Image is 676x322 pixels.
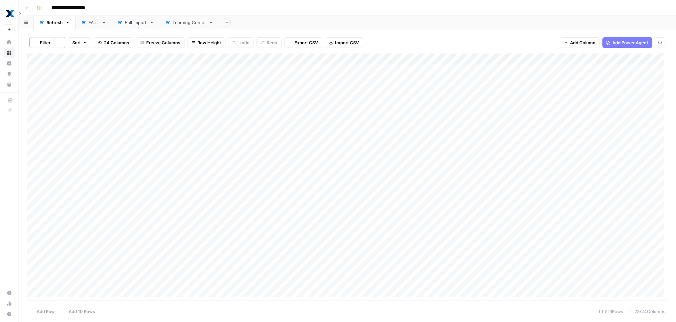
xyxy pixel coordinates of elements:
[59,306,99,317] button: Add 10 Rows
[68,37,91,48] button: Sort
[34,16,76,29] a: Refresh
[72,39,81,46] span: Sort
[197,39,221,46] span: Row Height
[4,298,15,309] a: Usage
[570,39,595,46] span: Add Column
[4,8,16,19] img: MaintainX Logo
[4,309,15,319] button: Help + Support
[47,19,63,26] div: Refresh
[335,39,359,46] span: Import CSV
[4,69,15,79] a: Opportunities
[37,308,55,315] span: Add Row
[560,37,600,48] button: Add Column
[160,16,219,29] a: Learning Center
[4,79,15,90] a: Your Data
[76,16,112,29] a: FAQs
[4,58,15,69] a: Insights
[104,39,129,46] span: 24 Columns
[40,39,51,46] span: Filter
[88,19,99,26] div: FAQs
[4,5,15,22] button: Workspace: MaintainX
[27,306,59,317] button: Add Row
[4,288,15,298] a: Settings
[173,19,206,26] div: Learning Center
[4,48,15,58] a: Browse
[238,39,250,46] span: Undo
[30,37,54,48] button: Filter
[112,16,160,29] a: Full Import
[228,37,254,48] button: Undo
[325,37,363,48] button: Import CSV
[256,37,282,48] button: Redo
[4,37,15,48] a: Home
[284,37,322,48] button: Export CSV
[602,37,652,48] button: Add Power Agent
[294,39,318,46] span: Export CSV
[125,19,147,26] div: Full Import
[146,39,180,46] span: Freeze Columns
[187,37,225,48] button: Row Height
[69,308,95,315] span: Add 10 Rows
[94,37,133,48] button: 24 Columns
[626,306,668,317] div: 23/24 Columns
[267,39,277,46] span: Redo
[136,37,185,48] button: Freeze Columns
[612,39,648,46] span: Add Power Agent
[596,306,626,317] div: 519 Rows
